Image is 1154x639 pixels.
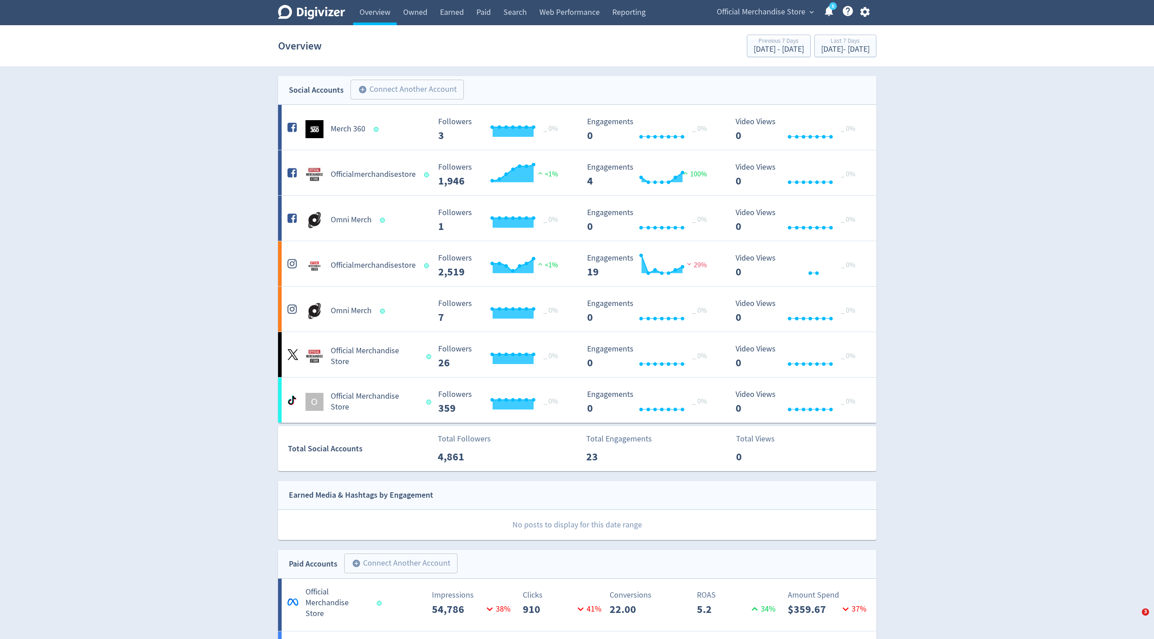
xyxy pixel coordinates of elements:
a: Connect Another Account [337,555,458,573]
button: Last 7 Days[DATE]- [DATE] [814,35,876,57]
p: 5.2 [697,601,749,617]
a: 5 [829,2,837,10]
svg: Followers 1 [434,208,569,232]
img: Officialmerchandisestore undefined [305,166,323,184]
span: add_circle [352,559,361,568]
img: negative-performance.svg [685,261,694,267]
img: Official Merchandise Store undefined [305,347,323,365]
svg: Video Views 0 [731,345,866,369]
span: _ 0% [543,215,558,224]
svg: Followers 2,519 [434,254,569,278]
p: 41 % [575,603,602,615]
div: Last 7 Days [821,38,870,45]
span: 100% [681,170,707,179]
svg: Engagements 0 [583,390,718,414]
h5: Officialmerchandisestore [331,169,416,180]
div: Earned Media & Hashtags by Engagement [289,489,433,502]
iframe: Intercom live chat [1123,608,1145,630]
h1: Overview [278,31,322,60]
span: _ 0% [692,397,707,406]
svg: Engagements 4 [583,163,718,187]
svg: Video Views 0 [731,299,866,323]
a: Officialmerchandisestore undefinedOfficialmerchandisestore Followers 2,519 Followers 2,519 <1% En... [278,241,876,286]
span: expand_more [808,8,816,16]
p: No posts to display for this date range [278,510,876,540]
span: _ 0% [692,124,707,133]
p: 0 [736,449,788,465]
span: Data last synced: 3 Sep 2025, 6:01am (AEST) [380,218,387,223]
h5: Official Merchandise Store [305,587,368,619]
p: ROAS [697,589,778,601]
a: Connect Another Account [344,81,464,99]
p: Total Followers [438,433,491,445]
button: Official Merchandise Store [714,5,816,19]
span: _ 0% [841,397,855,406]
svg: Followers 359 [434,390,569,414]
p: 4,861 [438,449,489,465]
p: Impressions [432,589,513,601]
span: Data last synced: 3 Sep 2025, 6:01am (AEST) [424,172,431,177]
p: $359.67 [788,601,840,617]
span: Official Merchandise Store [717,5,805,19]
h5: Merch 360 [331,124,365,135]
svg: Video Views 0 [731,390,866,414]
a: Merch 360 undefinedMerch 360 Followers 3 Followers 3 _ 0% Engagements 0 Engagements 0 _ 0% Video ... [278,105,876,150]
p: 34 % [749,603,776,615]
h5: Official Merchandise Store [331,346,418,367]
span: <1% [536,261,558,270]
img: Omni Merch undefined [305,211,323,229]
button: Connect Another Account [344,553,458,573]
span: <1% [536,170,558,179]
svg: Video Views 0 [731,163,866,187]
h5: Omni Merch [331,215,372,225]
button: Connect Another Account [350,80,464,99]
img: positive-performance.svg [536,261,545,267]
span: Data last synced: 3 Sep 2025, 7:02am (AEST) [427,354,434,359]
a: Officialmerchandisestore undefinedOfficialmerchandisestore Followers 1,946 Followers 1,946 <1% En... [278,150,876,195]
span: _ 0% [692,215,707,224]
span: Data last synced: 3 Sep 2025, 5:01pm (AEST) [377,601,384,606]
img: Merch 360 undefined [305,120,323,138]
text: 5 [831,3,834,9]
div: O [305,393,323,411]
p: 22.00 [610,601,661,617]
span: Data last synced: 3 Sep 2025, 6:01am (AEST) [427,400,434,405]
svg: Followers 7 [434,299,569,323]
h5: Official Merchandise Store [331,391,418,413]
p: Conversions [610,589,691,601]
div: [DATE] - [DATE] [821,45,870,54]
p: 910 [523,601,575,617]
a: Omni Merch undefinedOmni Merch Followers 7 Followers 7 _ 0% Engagements 0 Engagements 0 _ 0% Vide... [278,287,876,332]
span: _ 0% [841,306,855,315]
span: 3 [1142,608,1149,616]
svg: Video Views 0 [731,208,866,232]
div: Total Social Accounts [288,442,431,455]
span: Data last synced: 3 Sep 2025, 6:01am (AEST) [373,127,381,132]
svg: Engagements 0 [583,345,718,369]
svg: Engagements 19 [583,254,718,278]
span: _ 0% [841,261,855,270]
h5: Omni Merch [331,306,372,316]
p: Total Views [736,433,788,445]
p: Clicks [523,589,604,601]
span: 29% [685,261,707,270]
span: _ 0% [692,351,707,360]
svg: Followers 3 [434,117,569,141]
p: Amount Spend [788,589,869,601]
div: Previous 7 Days [754,38,804,45]
a: Official Merchandise Store undefinedOfficial Merchandise Store Followers 26 Followers 26 _ 0% Eng... [278,332,876,377]
img: positive-performance.svg [536,170,545,176]
span: _ 0% [692,306,707,315]
span: _ 0% [543,397,558,406]
div: Paid Accounts [289,558,337,571]
img: positive-performance.svg [681,170,690,176]
svg: Engagements 0 [583,117,718,141]
button: Previous 7 Days[DATE] - [DATE] [747,35,811,57]
span: _ 0% [841,215,855,224]
span: Data last synced: 3 Sep 2025, 6:01am (AEST) [424,263,431,268]
svg: Engagements 0 [583,299,718,323]
svg: Video Views 0 [731,117,866,141]
a: Omni Merch undefinedOmni Merch Followers 1 Followers 1 _ 0% Engagements 0 Engagements 0 _ 0% Vide... [278,196,876,241]
span: _ 0% [543,306,558,315]
p: 54,786 [432,601,484,617]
